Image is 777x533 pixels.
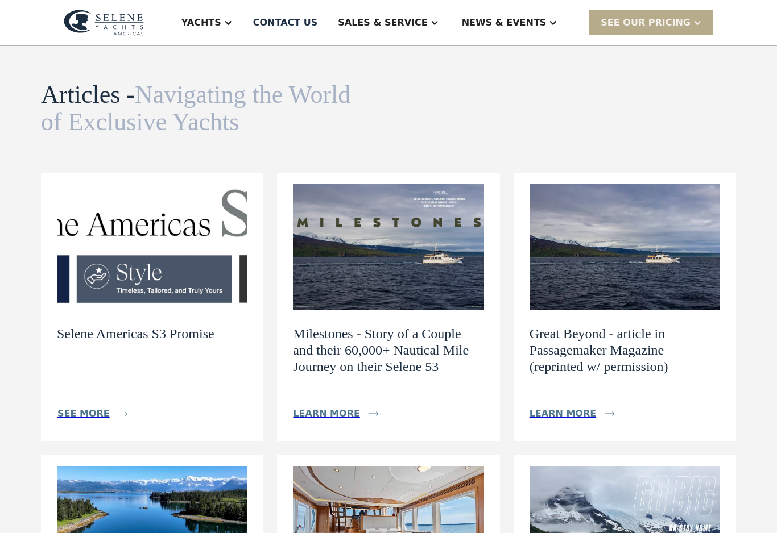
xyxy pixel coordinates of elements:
[589,10,713,35] div: SEE Our Pricing
[530,407,597,420] div: Learn more
[57,407,110,420] div: see more
[293,407,360,420] div: Learn more
[119,412,127,416] img: icon
[530,402,629,425] a: Learn moreicon
[530,326,720,374] h2: Great Beyond - article in Passagemaker Magazine (reprinted w/ permission)
[41,81,350,136] span: Navigating the World of Exclusive Yachts
[462,16,547,30] div: News & EVENTS
[293,402,392,425] a: Learn moreicon
[64,10,144,36] img: logo
[57,326,214,342] h2: Selene Americas S3 Promise
[601,16,691,30] div: SEE Our Pricing
[293,326,483,374] h2: Milestones - Story of a Couple and their 60,000+ Nautical Mile Journey on their Selene 53
[41,81,370,136] h1: Articles -
[181,16,221,30] div: Yachts
[253,16,318,30] div: Contact US
[338,16,427,30] div: Sales & Service
[369,411,379,416] img: icon
[57,402,142,425] a: see moreicon
[605,411,615,416] img: icon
